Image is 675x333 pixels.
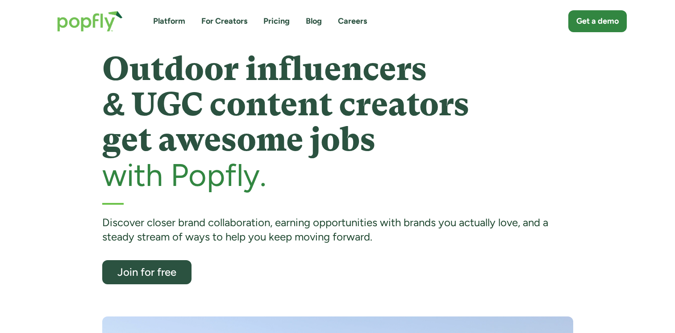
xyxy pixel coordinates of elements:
[110,266,183,278] div: Join for free
[102,215,573,244] div: Discover closer brand collaboration, earning opportunities with brands you actually love, and a s...
[576,16,619,27] div: Get a demo
[306,16,322,27] a: Blog
[263,16,290,27] a: Pricing
[338,16,367,27] a: Careers
[102,158,573,192] h2: with Popfly.
[48,2,132,41] a: home
[568,10,627,32] a: Get a demo
[201,16,247,27] a: For Creators
[102,260,192,284] a: Join for free
[153,16,185,27] a: Platform
[102,51,573,158] h1: Outdoor influencers & UGC content creators get awesome jobs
